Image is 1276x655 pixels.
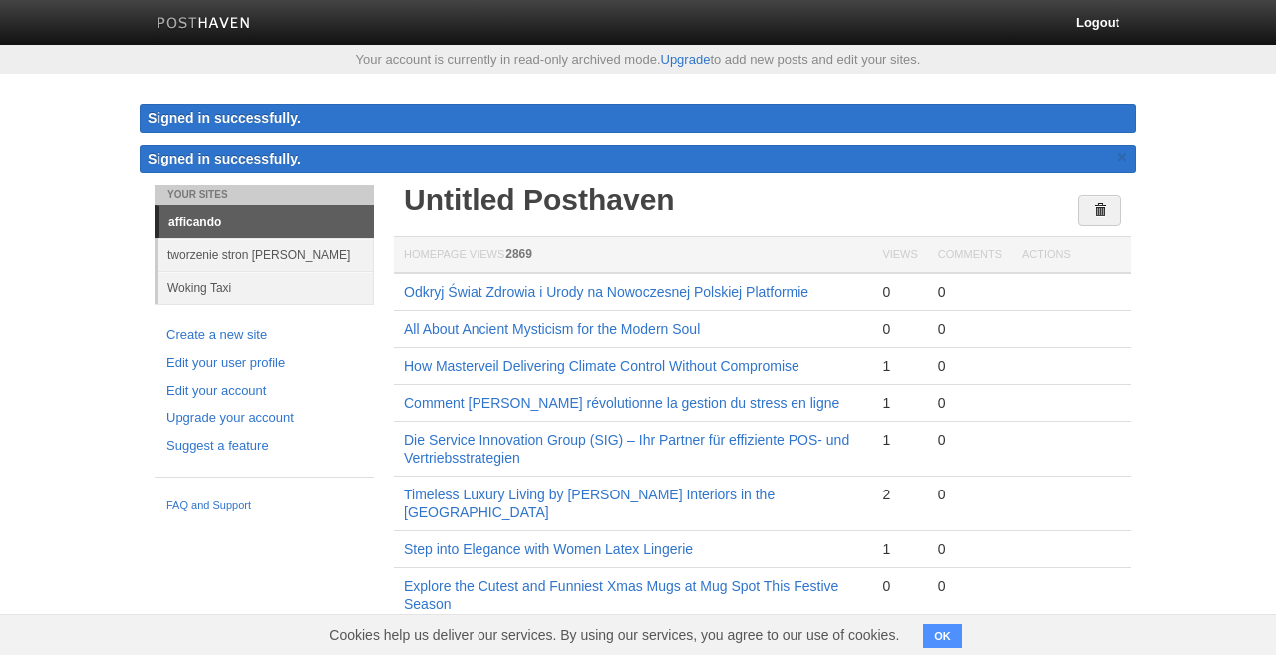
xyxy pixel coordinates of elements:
[928,237,1012,274] th: Comments
[140,104,1136,133] div: Signed in successfully.
[923,624,962,648] button: OK
[158,271,374,304] a: Woking Taxi
[155,185,374,205] li: Your Sites
[1012,237,1131,274] th: Actions
[140,53,1136,66] div: Your account is currently in read-only archived mode. to add new posts and edit your sites.
[309,615,919,655] span: Cookies help us deliver our services. By using our services, you agree to our use of cookies.
[882,540,917,558] div: 1
[938,320,1002,338] div: 0
[938,283,1002,301] div: 0
[882,357,917,375] div: 1
[158,238,374,271] a: tworzenie stron [PERSON_NAME]
[404,358,799,374] a: How Masterveil Delivering Climate Control Without Compromise
[159,206,374,238] a: afficando
[404,487,775,520] a: Timeless Luxury Living by [PERSON_NAME] Interiors in the [GEOGRAPHIC_DATA]
[882,320,917,338] div: 0
[938,486,1002,503] div: 0
[404,541,693,557] a: Step into Elegance with Women Latex Lingerie
[166,408,362,429] a: Upgrade your account
[166,325,362,346] a: Create a new site
[882,431,917,449] div: 1
[661,52,711,67] a: Upgrade
[166,381,362,402] a: Edit your account
[938,540,1002,558] div: 0
[938,431,1002,449] div: 0
[166,436,362,457] a: Suggest a feature
[148,151,301,166] span: Signed in successfully.
[404,432,849,466] a: Die Service Innovation Group (SIG) – Ihr Partner für effiziente POS- und Vertriebsstrategien
[882,577,917,595] div: 0
[505,247,532,261] span: 2869
[872,237,927,274] th: Views
[882,394,917,412] div: 1
[404,395,839,411] a: Comment [PERSON_NAME] révolutionne la gestion du stress en ligne
[404,578,838,612] a: Explore the Cutest and Funniest Xmas Mugs at Mug Spot This Festive Season
[938,577,1002,595] div: 0
[938,357,1002,375] div: 0
[882,486,917,503] div: 2
[157,17,251,32] img: Posthaven-bar
[404,321,700,337] a: All About Ancient Mysticism for the Modern Soul
[882,283,917,301] div: 0
[394,237,872,274] th: Homepage Views
[404,183,675,216] a: Untitled Posthaven
[404,284,808,300] a: Odkryj Świat Zdrowia i Urody na Nowoczesnej Polskiej Platformie
[166,497,362,515] a: FAQ and Support
[938,394,1002,412] div: 0
[1114,145,1131,169] a: ×
[166,353,362,374] a: Edit your user profile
